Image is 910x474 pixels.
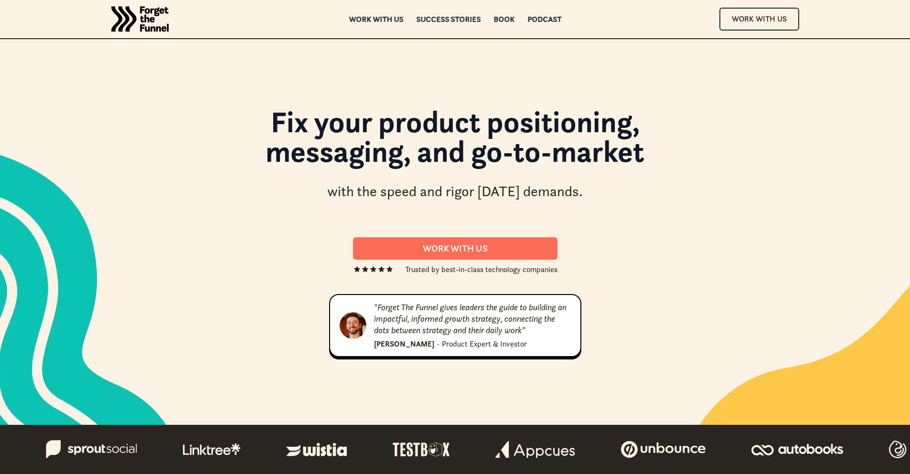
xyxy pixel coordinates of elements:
[442,338,527,349] div: Product Expert & Investor
[437,338,439,349] div: ·
[349,16,403,22] a: Work with us
[405,263,557,275] div: Trusted by best-in-class technology companies
[364,243,546,254] div: Work With us
[374,338,434,349] div: [PERSON_NAME]
[493,16,514,22] a: Book
[197,107,713,176] h1: Fix your product positioning, messaging, and go-to-market
[416,16,481,22] a: Success Stories
[527,16,561,22] a: Podcast
[353,237,557,260] a: Work With us
[327,182,583,201] div: with the speed and rigor [DATE] demands.
[719,8,799,30] a: Work With Us
[374,302,571,336] div: "Forget The Funnel gives leaders the guide to building an impactful, informed growth strategy, co...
